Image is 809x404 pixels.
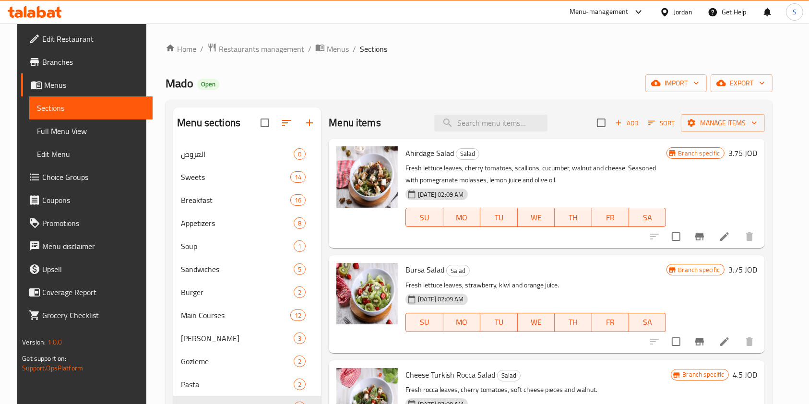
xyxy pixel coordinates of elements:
button: SU [405,313,443,332]
span: Pasta [181,379,294,390]
a: Upsell [21,258,153,281]
button: WE [518,313,555,332]
button: Add [611,116,642,131]
span: MO [447,315,476,329]
span: Select all sections [255,113,275,133]
span: Soup [181,240,294,252]
div: Borek [181,333,294,344]
span: Select to update [666,332,686,352]
span: 2 [294,357,305,366]
div: Open [197,79,219,90]
span: export [718,77,765,89]
button: Add section [298,111,321,134]
span: Restaurants management [219,43,304,55]
div: Salad [497,370,521,381]
span: Burger [181,286,294,298]
span: Menus [44,79,145,91]
span: Coverage Report [42,286,145,298]
span: Branches [42,56,145,68]
span: Appetizers [181,217,294,229]
span: Open [197,80,219,88]
li: / [200,43,203,55]
div: Salad [456,148,479,160]
span: Ahirdage Salad [405,146,454,160]
div: Sandwiches [181,263,294,275]
span: 2 [294,288,305,297]
div: items [294,148,306,160]
div: items [290,309,306,321]
span: Menus [327,43,349,55]
span: Bursa Salad [405,262,444,277]
span: Salad [456,148,479,159]
h6: 3.75 JOD [728,146,757,160]
span: Sections [360,43,387,55]
h6: 4.5 JOD [733,368,757,381]
span: Salad [447,265,469,276]
span: 5 [294,265,305,274]
li: / [353,43,356,55]
span: Upsell [42,263,145,275]
h6: 3.75 JOD [728,263,757,276]
a: Menus [21,73,153,96]
span: 3 [294,334,305,343]
button: export [711,74,773,92]
button: SU [405,208,443,227]
span: 16 [291,196,305,205]
span: S [793,7,797,17]
button: Sort [646,116,677,131]
a: Coupons [21,189,153,212]
div: [PERSON_NAME]3 [173,327,321,350]
span: Get support on: [22,352,66,365]
a: Choice Groups [21,166,153,189]
p: Fresh rocca leaves, cherry tomatoes, soft cheese pieces and walnut. [405,384,670,396]
span: Promotions [42,217,145,229]
span: Manage items [689,117,757,129]
a: Full Menu View [29,119,153,143]
a: Menus [315,43,349,55]
a: Coverage Report [21,281,153,304]
p: Fresh lettuce leaves, cherry tomatoes, scallions, cucumber, walnut and cheese. Seasoned with pome... [405,162,666,186]
a: Edit Restaurant [21,27,153,50]
span: Salad [498,370,520,381]
button: MO [443,313,480,332]
button: TH [555,313,592,332]
img: Bursa Salad [336,263,398,324]
button: SA [629,208,666,227]
button: Manage items [681,114,765,132]
span: MO [447,211,476,225]
span: [PERSON_NAME] [181,333,294,344]
a: Grocery Checklist [21,304,153,327]
a: Edit menu item [719,231,730,242]
span: Sort [648,118,675,129]
button: TU [480,313,517,332]
button: TU [480,208,517,227]
span: Branch specific [675,149,724,158]
span: Sort sections [275,111,298,134]
span: SU [410,315,439,329]
span: Breakfast [181,194,290,206]
a: Sections [29,96,153,119]
span: Edit Menu [37,148,145,160]
div: items [294,263,306,275]
span: 12 [291,311,305,320]
span: Sweets [181,171,290,183]
nav: breadcrumb [166,43,773,55]
span: Edit Restaurant [42,33,145,45]
a: Support.OpsPlatform [22,362,83,374]
span: Select to update [666,226,686,247]
span: Choice Groups [42,171,145,183]
span: WE [522,211,551,225]
span: Coupons [42,194,145,206]
span: SU [410,211,439,225]
span: FR [596,315,625,329]
div: Breakfast16 [173,189,321,212]
div: items [294,379,306,390]
div: Gozleme2 [173,350,321,373]
button: MO [443,208,480,227]
span: 14 [291,173,305,182]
